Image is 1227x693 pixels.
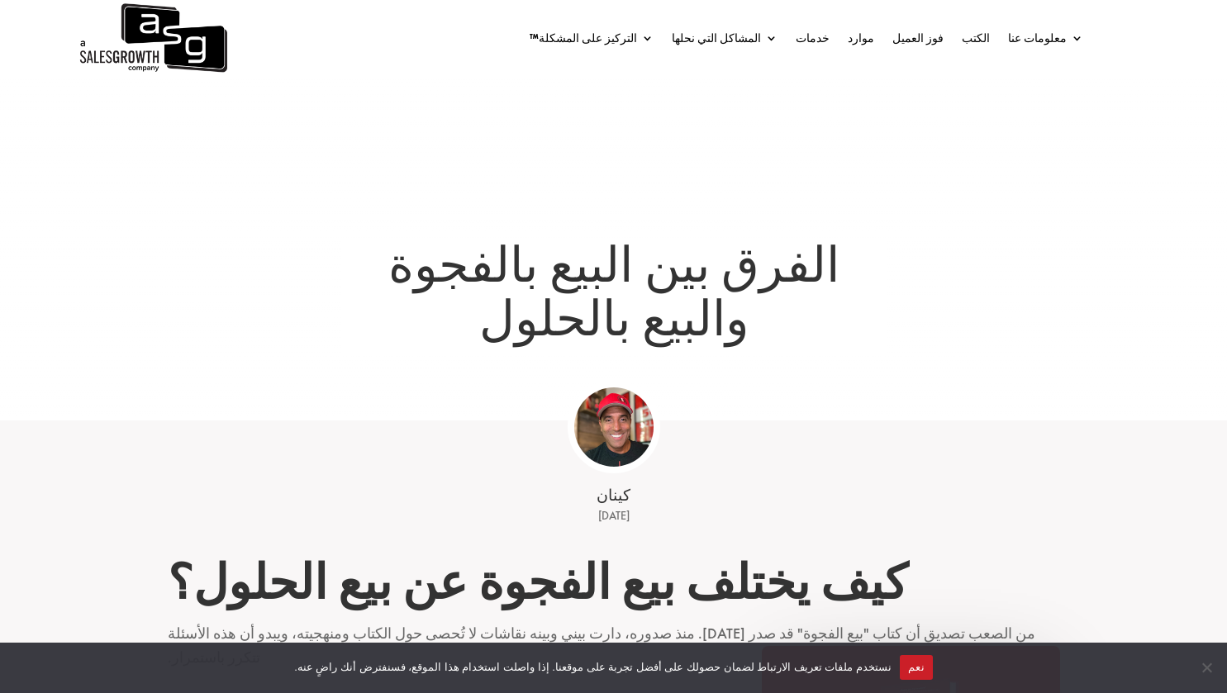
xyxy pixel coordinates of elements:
[294,661,892,673] font: نستخدم ملفات تعريف الارتباط لضمان حصولك على أفضل تجربة على موقعنا. إذا واصلت استخدام هذا الموقع، ...
[530,31,637,45] font: التركيز على المشكلة™
[962,32,990,50] a: الكتب
[1008,31,1067,45] font: معلومات عنا
[848,32,874,50] a: موارد
[1198,659,1215,676] span: لا
[388,234,839,350] font: الفرق بين البيع بالفجوة والبيع بالحلول
[597,485,630,506] font: كينان
[1008,32,1083,50] a: معلومات عنا
[908,661,925,673] font: نعم
[168,624,1035,667] font: من الصعب تصديق أن كتاب "بيع الفجوة" قد صدر [DATE]. منذ صدوره، دارت بيني وبينه نقاشات لا تُحصى حول...
[892,32,944,50] a: فوز العميل
[848,31,874,45] font: موارد
[900,655,933,680] button: نعم
[892,31,944,45] font: فوز العميل
[796,31,830,45] font: خدمات
[796,32,830,50] a: خدمات
[962,31,990,45] font: الكتب
[672,31,761,45] font: المشاكل التي نحلها
[598,508,630,523] font: [DATE]
[574,387,654,467] img: قفل بديل ASG (1)
[530,32,654,50] a: التركيز على المشكلة™
[168,552,908,613] font: كيف يختلف بيع الفجوة عن بيع الحلول؟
